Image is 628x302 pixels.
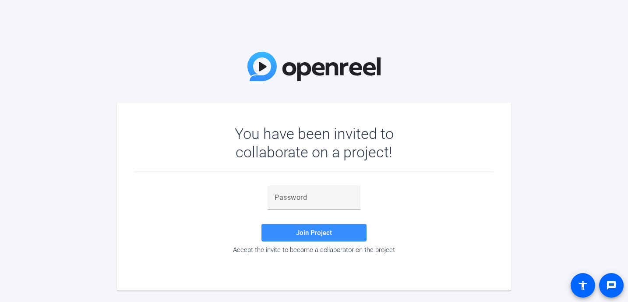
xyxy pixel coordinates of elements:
[578,280,588,291] mat-icon: accessibility
[247,52,381,81] img: OpenReel Logo
[606,280,617,291] mat-icon: message
[209,124,419,161] div: You have been invited to collaborate on a project!
[134,246,494,254] div: Accept the invite to become a collaborator on the project
[275,192,353,203] input: Password
[296,229,332,237] span: Join Project
[261,224,367,242] button: Join Project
